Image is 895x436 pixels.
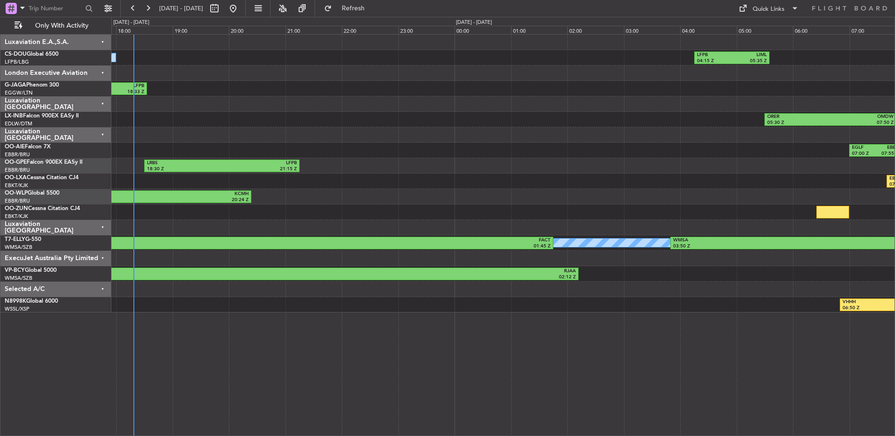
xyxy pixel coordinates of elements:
[734,1,803,16] button: Quick Links
[830,114,894,120] div: OMDW
[767,114,830,120] div: ORER
[342,26,398,34] div: 22:00
[5,160,82,165] a: OO-GPEFalcon 900EX EASy II
[737,26,793,34] div: 05:00
[5,182,28,189] a: EBKT/KJK
[147,166,222,173] div: 18:30 Z
[323,274,576,281] div: 02:12 Z
[222,166,297,173] div: 21:15 Z
[5,113,23,119] span: LX-INB
[5,89,33,96] a: EGGW/LTN
[5,197,30,204] a: EBBR/BRU
[5,151,30,158] a: EBBR/BRU
[5,244,32,251] a: WMSA/SZB
[159,4,203,13] span: [DATE] - [DATE]
[398,26,455,34] div: 23:00
[852,151,875,157] div: 07:00 Z
[173,26,229,34] div: 19:00
[114,83,145,89] div: LFPB
[5,206,28,211] span: OO-ZUN
[5,298,58,304] a: N8998KGlobal 6000
[147,160,222,167] div: LRBS
[222,160,297,167] div: LFPB
[5,206,80,211] a: OO-ZUNCessna Citation CJ4
[5,275,32,282] a: WMSA/SZB
[5,190,59,196] a: OO-WLPGlobal 5500
[5,268,57,273] a: VP-BCYGlobal 5000
[680,26,736,34] div: 04:00
[5,175,79,181] a: OO-LXACessna Citation CJ4
[69,274,322,281] div: 17:07 Z
[229,26,285,34] div: 20:00
[511,26,567,34] div: 01:00
[753,5,785,14] div: Quick Links
[697,58,732,65] div: 04:15 Z
[5,144,51,150] a: OO-AIEFalcon 7X
[286,26,342,34] div: 21:00
[5,213,28,220] a: EBKT/KJK
[10,18,102,33] button: Only With Activity
[793,26,849,34] div: 06:00
[767,120,830,126] div: 05:30 Z
[455,26,511,34] div: 00:00
[5,58,29,65] a: LFPB/LBG
[29,1,82,15] input: Trip Number
[830,120,894,126] div: 07:50 Z
[114,89,145,95] div: 18:33 Z
[624,26,680,34] div: 03:00
[323,268,576,275] div: RJAA
[69,268,322,275] div: CYVR
[567,26,624,34] div: 02:00
[5,51,59,57] a: CS-DOUGlobal 6500
[456,19,492,27] div: [DATE] - [DATE]
[732,52,767,58] div: LIML
[116,26,172,34] div: 18:00
[852,145,875,151] div: EGLF
[5,113,79,119] a: LX-INBFalcon 900EX EASy II
[16,197,249,203] div: 20:24 Z
[5,167,30,174] a: EBBR/BRU
[5,237,25,242] span: T7-ELLY
[732,58,767,65] div: 05:35 Z
[5,237,41,242] a: T7-ELLYG-550
[113,19,149,27] div: [DATE] - [DATE]
[5,51,27,57] span: CS-DOU
[697,52,732,58] div: LFPB
[5,144,25,150] span: OO-AIE
[5,160,27,165] span: OO-GPE
[5,175,27,181] span: OO-LXA
[217,243,550,250] div: 01:45 Z
[5,268,25,273] span: VP-BCY
[217,237,550,244] div: FACT
[334,5,373,12] span: Refresh
[5,190,28,196] span: OO-WLP
[24,22,99,29] span: Only With Activity
[5,82,26,88] span: G-JAGA
[320,1,376,16] button: Refresh
[5,305,29,312] a: WSSL/XSP
[5,120,32,127] a: EDLW/DTM
[16,191,249,197] div: KCMH
[5,298,26,304] span: N8998K
[5,82,59,88] a: G-JAGAPhenom 300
